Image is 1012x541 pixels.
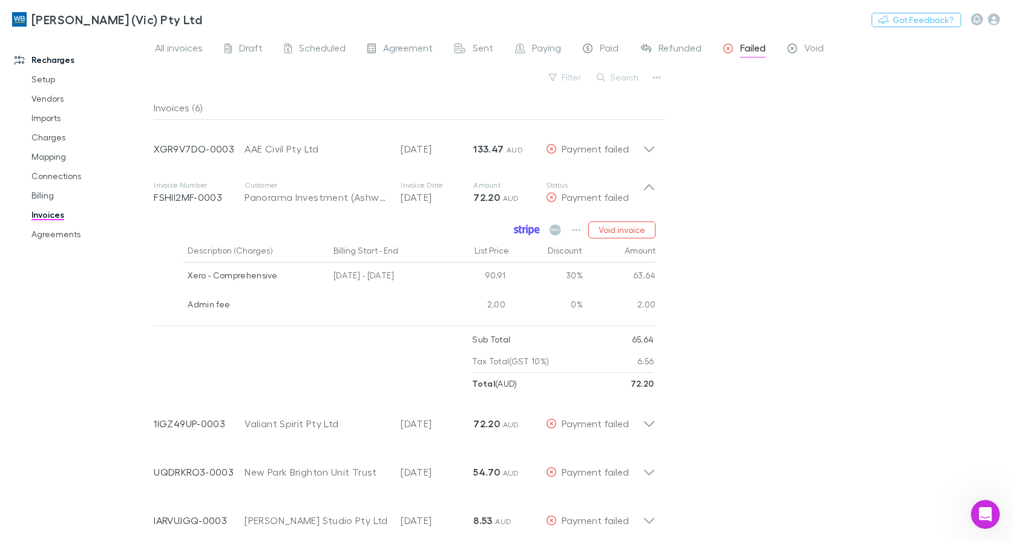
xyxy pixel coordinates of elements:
button: Send a message… [208,382,227,401]
h1: Rai [59,6,74,15]
strong: 8.53 [473,514,492,526]
span: AUD [503,420,519,429]
a: [PERSON_NAME] (Vic) Pty Ltd [5,5,209,34]
div: Close [212,5,234,27]
div: No thank you this is resolved [90,218,232,244]
a: Mapping [19,147,160,166]
span: Failed [740,42,766,57]
p: 65.64 [632,329,654,350]
div: XGR9V7DO-0003AAE Civil Pty Ltd[DATE]133.47 AUDPayment failed [144,120,665,168]
div: Thank you for letting me know. If you need any further assistance, please feel free to ask. [10,254,199,304]
img: Profile image for Rai [34,7,54,26]
textarea: Message… [10,361,232,382]
a: Charges [19,128,160,147]
a: Recharges [2,50,160,70]
div: Thank you for letting me know. If you need any further assistance, please feel free to ask. [19,261,189,297]
div: Xero - Comprehensive [188,263,324,288]
span: AUD [495,517,511,526]
button: Filter [542,70,588,85]
li: Go to [28,31,223,43]
span: All invoices [155,42,203,57]
span: Payment failed [562,418,629,429]
h3: [PERSON_NAME] (Vic) Pty Ltd [31,12,202,27]
p: ( AUD ) [472,373,517,395]
a: Connections [19,166,160,186]
button: Start recording [77,387,87,396]
div: 0% [510,292,583,321]
div: 63.64 [583,263,656,292]
div: Rate your conversation [22,357,166,372]
div: Did that answer your question? [19,114,153,126]
span: Paying [532,42,561,57]
p: XGR9V7DO-0003 [154,142,245,156]
div: Katica says… [10,218,232,254]
a: Mapping [51,32,88,42]
a: Setup [19,70,160,89]
p: [DATE] [401,416,473,431]
span: Paid [600,42,619,57]
span: Payment failed [562,191,629,203]
span: Void [804,42,824,57]
div: Invoice NumberFSHII2MF-0003CustomerPanorama Investment (Ashwood) Pty LtdInvoice Date[DATE]Amount7... [144,168,665,217]
a: Source reference 13613543: [68,59,77,68]
p: [DATE] [401,142,473,156]
span: Payment failed [562,466,629,477]
span: AUD [503,194,519,203]
a: Imports [19,108,160,128]
p: [DATE] [401,465,473,479]
div: 2.00 [438,292,510,321]
p: Invoice Number [154,180,245,190]
button: Search [591,70,646,85]
strong: Total [472,378,495,389]
iframe: Intercom live chat [971,500,1000,529]
p: 1IGZ49UP-0003 [154,416,245,431]
p: Status [546,180,643,190]
span: Scheduled [299,42,346,57]
div: If you still need help with reinstating your cancelled agreement or locating your client, I am he... [19,142,189,201]
button: Emoji picker [38,387,48,396]
img: William Buck (Vic) Pty Ltd's Logo [12,12,27,27]
p: FSHII2MF-0003 [154,190,245,205]
div: UQDRKRO3-0003New Park Brighton Unit Trust[DATE]54.70 AUDPayment failed [144,443,665,491]
a: Invoices [19,205,160,225]
a: Billing [19,186,160,205]
p: Sub Total [472,329,510,350]
li: Click the dropdown and select [28,46,223,68]
div: Rai says… [10,254,232,305]
span: Refunded [659,42,701,57]
div: Help [PERSON_NAME] understand how they’re doing: [10,305,199,343]
div: IARVUJGQ-0003[PERSON_NAME] Studio Pty Ltd[DATE]8.53 AUDPayment failed [144,491,665,540]
span: Draft [239,42,263,57]
div: Valiant Spirit Pty Ltd [245,416,389,431]
a: Vendors [19,89,160,108]
div: Rai says… [10,107,232,134]
p: [DATE] [401,513,473,528]
div: Help [PERSON_NAME] understand how they’re doing: [19,312,189,336]
span: AUD [507,145,523,154]
button: Void invoice [588,221,655,238]
span: Payment failed [562,514,629,526]
strong: 72.20 [631,378,654,389]
p: Invoice Date [401,180,473,190]
button: go back [8,5,31,28]
div: If you still need help with reinstating your cancelled agreement or locating your client, I am he... [10,134,199,208]
div: Panorama Investment (Ashwood) Pty Ltd [245,190,389,205]
div: Rai says… [10,305,232,344]
div: Rai says… [10,344,232,430]
div: New Park Brighton Unit Trust [245,465,389,479]
div: 90.91 [438,263,510,292]
a: Agreements [19,225,160,244]
button: Upload attachment [19,387,28,396]
div: Once restored, they should appear on the Billing page where you can enable them. [19,74,223,98]
div: [DATE] - [DATE] [329,263,438,292]
p: IARVUJGQ-0003 [154,513,245,528]
div: Admin fee [188,292,324,317]
div: 2.00 [583,292,656,321]
button: Gif picker [57,387,67,396]
p: Tax Total (GST 10%) [472,350,549,372]
div: AAE Civil Pty Ltd [245,142,389,156]
strong: 54.70 [473,466,500,478]
div: No thank you this is resolved [100,225,223,237]
div: [PERSON_NAME] Studio Pty Ltd [245,513,389,528]
span: Agreement [383,42,433,57]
